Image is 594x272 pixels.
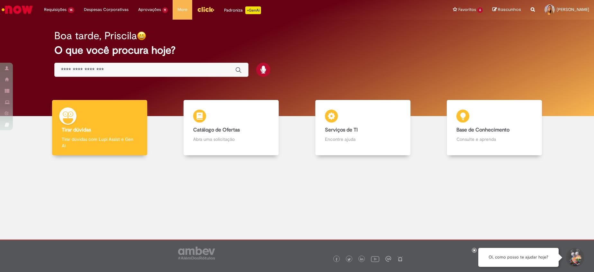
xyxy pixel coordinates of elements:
[385,256,391,262] img: logo_footer_workplace.png
[335,258,338,261] img: logo_footer_facebook.png
[178,247,215,259] img: logo_footer_ambev_rotulo_gray.png
[371,255,379,263] img: logo_footer_youtube.png
[458,6,476,13] span: Favoritos
[325,127,358,133] b: Serviços de TI
[347,258,351,261] img: logo_footer_twitter.png
[456,136,532,142] p: Consulte e aprenda
[325,136,401,142] p: Encontre ajuda
[360,258,363,261] img: logo_footer_linkedin.png
[565,248,584,267] button: Iniciar Conversa de Suporte
[197,5,214,14] img: click_logo_yellow_360x200.png
[297,100,429,156] a: Serviços de TI Encontre ajuda
[44,6,67,13] span: Requisições
[492,7,521,13] a: Rascunhos
[34,100,166,156] a: Tirar dúvidas Tirar dúvidas com Lupi Assist e Gen Ai
[166,100,297,156] a: Catálogo de Ofertas Abra uma solicitação
[557,7,589,12] span: [PERSON_NAME]
[397,256,403,262] img: logo_footer_naosei.png
[429,100,561,156] a: Base de Conhecimento Consulte e aprenda
[54,45,540,56] h2: O que você procura hoje?
[193,127,240,133] b: Catálogo de Ofertas
[478,248,559,267] div: Oi, como posso te ajudar hoje?
[68,7,74,13] span: 14
[84,6,129,13] span: Despesas Corporativas
[177,6,187,13] span: More
[137,31,146,41] img: happy-face.png
[224,6,261,14] div: Padroniza
[498,6,521,13] span: Rascunhos
[456,127,509,133] b: Base de Conhecimento
[1,3,34,16] img: ServiceNow
[54,30,137,41] h2: Boa tarde, Priscila
[62,127,91,133] b: Tirar dúvidas
[245,6,261,14] p: +GenAi
[477,7,483,13] span: 6
[138,6,161,13] span: Aprovações
[193,136,269,142] p: Abra uma solicitação
[162,7,168,13] span: 11
[62,136,138,149] p: Tirar dúvidas com Lupi Assist e Gen Ai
